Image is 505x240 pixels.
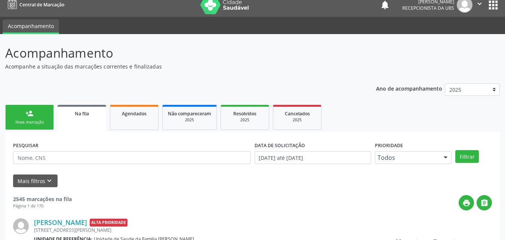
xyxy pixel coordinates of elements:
i: keyboard_arrow_down [45,177,53,185]
p: Acompanhe a situação das marcações correntes e finalizadas [5,63,351,70]
input: Nome, CNS [13,151,251,164]
span: Cancelados [285,110,310,117]
a: [PERSON_NAME] [34,218,87,227]
div: Nova marcação [11,119,48,125]
button: print [459,195,474,210]
span: Não compareceram [168,110,211,117]
span: Alta Prioridade [90,219,127,227]
strong: 2545 marcações na fila [13,195,72,203]
div: 2025 [226,117,264,123]
p: Ano de acompanhamento [376,83,442,93]
div: Página 1 de 170 [13,203,72,209]
img: img [13,218,29,234]
input: Selecione um intervalo [255,151,372,164]
button: Filtrar [455,150,479,163]
span: Todos [378,154,436,161]
p: Acompanhamento [5,44,351,63]
div: 2025 [168,117,211,123]
a: Acompanhamento [3,19,59,34]
div: [STREET_ADDRESS][PERSON_NAME] [34,227,380,233]
button:  [477,195,492,210]
i: print [462,199,471,207]
button: Mais filtroskeyboard_arrow_down [13,174,58,188]
div: person_add [25,109,34,118]
i:  [480,199,489,207]
span: Recepcionista da UBS [402,5,454,11]
span: Na fila [75,110,89,117]
label: PESQUISAR [13,140,39,151]
span: Central de Marcação [19,1,64,8]
label: DATA DE SOLICITAÇÃO [255,140,305,151]
span: Agendados [122,110,147,117]
div: 2025 [278,117,316,123]
label: Prioridade [375,140,403,151]
span: Resolvidos [233,110,256,117]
